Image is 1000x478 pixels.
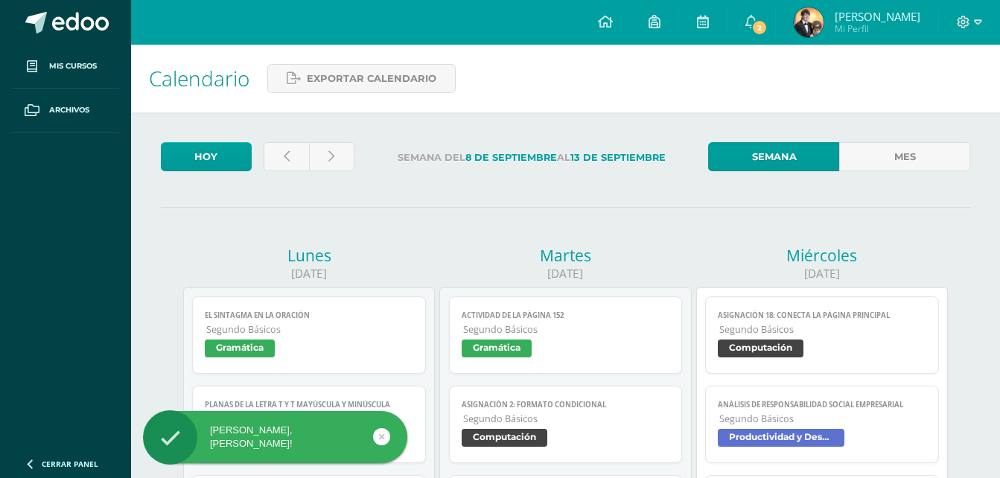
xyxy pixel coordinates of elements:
[49,60,97,72] span: Mis cursos
[161,142,252,171] a: Hoy
[705,386,939,463] a: Análisis de Responsabilidad Social EmpresarialSegundo BásicosProductividad y Desarrollo
[307,65,436,92] span: Exportar calendario
[705,296,939,374] a: Asignación 18: Conecta la Página PrincipalSegundo BásicosComputación
[205,340,275,357] span: Gramática
[462,310,670,320] span: Actividad de la página 152
[718,340,803,357] span: Computación
[366,142,697,173] label: Semana del al
[718,429,844,447] span: Productividad y Desarrollo
[462,340,532,357] span: Gramática
[719,412,926,425] span: Segundo Básicos
[205,400,413,410] span: PLANAS DE LA LETRA T y t mayúscula y minúscula
[696,266,948,281] div: [DATE]
[751,19,768,36] span: 2
[205,310,413,320] span: El sintagma en la oración
[149,64,249,92] span: Calendario
[449,386,683,463] a: Asignación 2: Formato condicionalSegundo BásicosComputación
[183,245,435,266] div: Lunes
[439,245,691,266] div: Martes
[192,296,426,374] a: El sintagma en la oraciónSegundo BásicosGramática
[835,22,920,35] span: Mi Perfil
[449,296,683,374] a: Actividad de la página 152Segundo BásicosGramática
[794,7,824,37] img: 1a576c4b5cbd41fc70383f3f77ce78f7.png
[143,424,407,450] div: [PERSON_NAME], [PERSON_NAME]!
[708,142,839,171] a: Semana
[463,323,670,336] span: Segundo Básicos
[12,45,119,89] a: Mis cursos
[718,310,926,320] span: Asignación 18: Conecta la Página Principal
[463,412,670,425] span: Segundo Básicos
[12,89,119,133] a: Archivos
[462,429,547,447] span: Computación
[462,400,670,410] span: Asignación 2: Formato condicional
[267,64,456,93] a: Exportar calendario
[192,386,426,463] a: PLANAS DE LA LETRA T y t mayúscula y minúsculaSegundo BásicosCaligrafía
[206,323,413,336] span: Segundo Básicos
[42,459,98,469] span: Cerrar panel
[718,400,926,410] span: Análisis de Responsabilidad Social Empresarial
[835,9,920,24] span: [PERSON_NAME]
[183,266,435,281] div: [DATE]
[49,104,89,116] span: Archivos
[719,323,926,336] span: Segundo Básicos
[696,245,948,266] div: Miércoles
[570,152,666,163] strong: 13 de Septiembre
[839,142,970,171] a: Mes
[465,152,557,163] strong: 8 de Septiembre
[439,266,691,281] div: [DATE]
